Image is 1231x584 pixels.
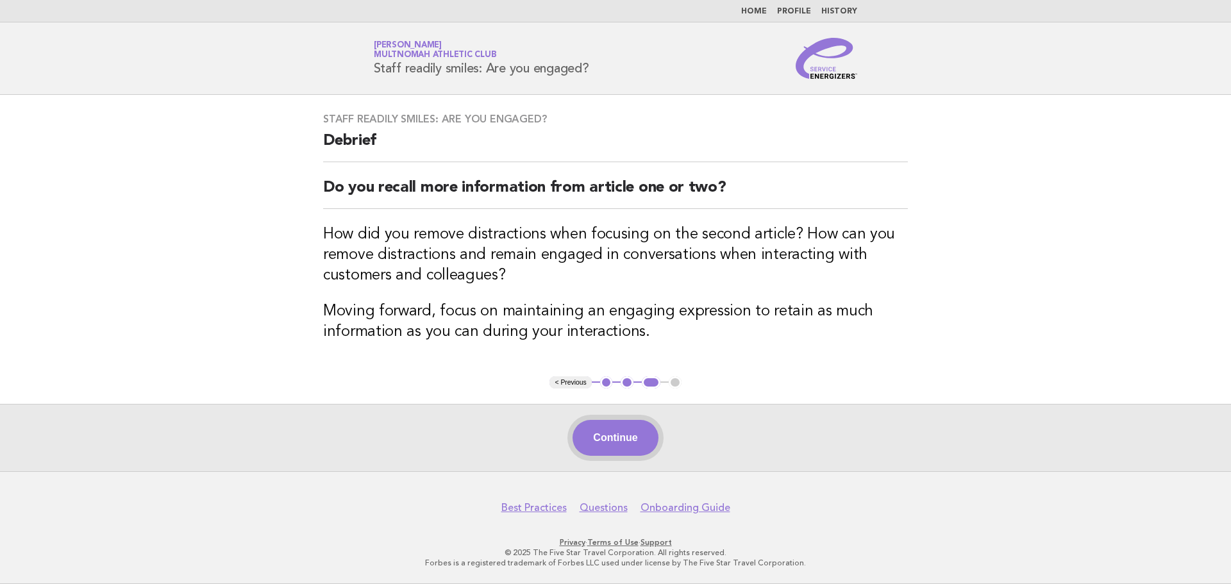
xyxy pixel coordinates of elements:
[323,113,908,126] h3: Staff readily smiles: Are you engaged?
[642,376,660,389] button: 3
[560,538,585,547] a: Privacy
[323,301,908,342] h3: Moving forward, focus on maintaining an engaging expression to retain as much information as you ...
[374,51,496,60] span: Multnomah Athletic Club
[323,224,908,286] h3: How did you remove distractions when focusing on the second article? How can you remove distracti...
[323,131,908,162] h2: Debrief
[223,558,1008,568] p: Forbes is a registered trademark of Forbes LLC used under license by The Five Star Travel Corpora...
[374,41,496,59] a: [PERSON_NAME]Multnomah Athletic Club
[374,42,589,75] h1: Staff readily smiles: Are you engaged?
[621,376,633,389] button: 2
[641,501,730,514] a: Onboarding Guide
[777,8,811,15] a: Profile
[223,537,1008,547] p: · ·
[821,8,857,15] a: History
[580,501,628,514] a: Questions
[223,547,1008,558] p: © 2025 The Five Star Travel Corporation. All rights reserved.
[573,420,658,456] button: Continue
[641,538,672,547] a: Support
[600,376,613,389] button: 1
[501,501,567,514] a: Best Practices
[323,178,908,209] h2: Do you recall more information from article one or two?
[549,376,591,389] button: < Previous
[796,38,857,79] img: Service Energizers
[741,8,767,15] a: Home
[587,538,639,547] a: Terms of Use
